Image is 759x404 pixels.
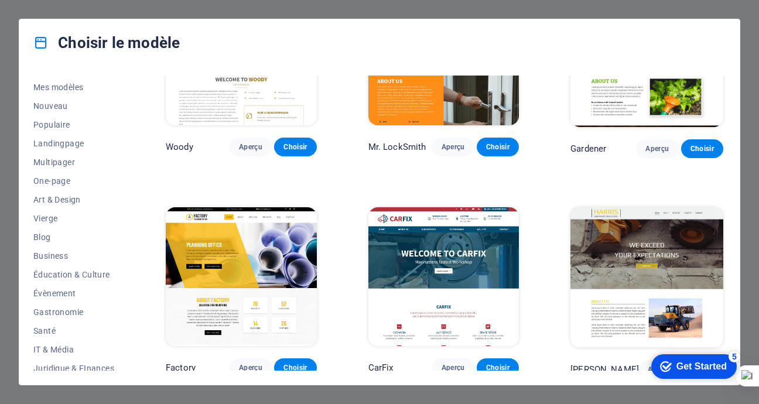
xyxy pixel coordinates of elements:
span: Aperçu [645,144,669,153]
span: Gastronomie [33,307,114,317]
p: Factory [166,362,196,374]
span: Business [33,251,114,261]
button: Aperçu [230,138,272,156]
span: Mes modèles [33,83,114,92]
button: Aperçu [639,360,680,379]
span: Aperçu [441,142,464,152]
button: Juridique & FInances [33,359,114,378]
p: Gardener [570,143,606,155]
button: Aperçu [636,139,678,158]
button: IT & Média [33,340,114,359]
span: Nouveau [33,101,114,111]
span: Choisir [283,142,307,152]
button: Choisir [274,138,316,156]
button: Aperçu [230,358,272,377]
span: Art & Design [33,195,114,204]
img: Harris [570,207,723,348]
button: Choisir [477,358,519,377]
span: Multipager [33,158,114,167]
button: Mes modèles [33,78,114,97]
span: Choisir [486,142,510,152]
span: Blog [33,232,114,242]
h4: Choisir le modèle [33,33,180,52]
button: Évènement [33,284,114,303]
span: Choisir [283,363,307,372]
button: Choisir [681,139,723,158]
button: Business [33,246,114,265]
span: Landingpage [33,139,114,148]
button: Santé [33,321,114,340]
span: Aperçu [239,363,262,372]
button: Choisir [477,138,519,156]
span: Vierge [33,214,114,223]
div: Get Started [35,13,85,23]
p: [PERSON_NAME] [570,364,639,375]
button: Aperçu [432,138,474,156]
p: CarFix [368,362,394,374]
p: Mr. LockSmith [368,141,426,153]
span: Santé [33,326,114,335]
button: Vierge [33,209,114,228]
button: Gastronomie [33,303,114,321]
span: Évènement [33,289,114,298]
span: One-page [33,176,114,186]
img: CarFix [368,207,519,346]
span: Aperçu [239,142,262,152]
span: Choisir [486,363,510,372]
button: Landingpage [33,134,114,153]
button: Multipager [33,153,114,172]
span: Choisir [690,144,714,153]
button: Nouveau [33,97,114,115]
button: Éducation & Culture [33,265,114,284]
button: One-page [33,172,114,190]
span: Éducation & Culture [33,270,114,279]
span: Juridique & FInances [33,364,114,373]
img: Factory [166,207,317,346]
p: Woody [166,141,193,153]
div: 5 [87,2,98,14]
button: Aperçu [432,358,474,377]
button: Blog [33,228,114,246]
button: Choisir [274,358,316,377]
div: Get Started 5 items remaining, 0% complete [9,6,95,30]
button: Populaire [33,115,114,134]
span: IT & Média [33,345,114,354]
span: Populaire [33,120,114,129]
button: Art & Design [33,190,114,209]
span: Aperçu [441,363,464,372]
